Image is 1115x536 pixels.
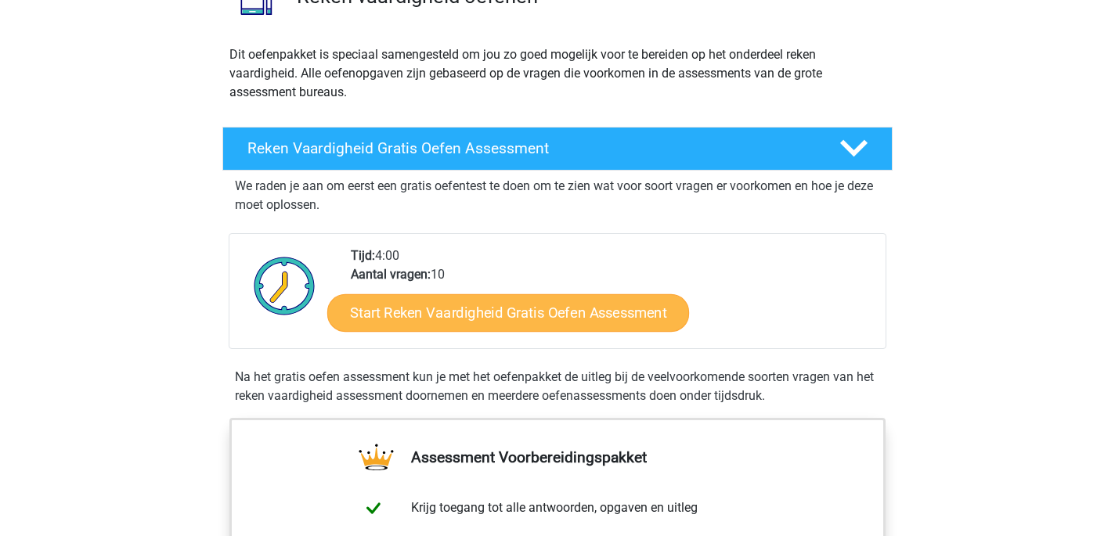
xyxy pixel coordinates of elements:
a: Reken Vaardigheid Gratis Oefen Assessment [216,127,899,171]
p: Dit oefenpakket is speciaal samengesteld om jou zo goed mogelijk voor te bereiden op het onderdee... [229,45,886,102]
h4: Reken Vaardigheid Gratis Oefen Assessment [247,139,814,157]
b: Aantal vragen: [351,267,431,282]
img: Klok [245,246,324,325]
a: Start Reken Vaardigheid Gratis Oefen Assessment [327,293,689,331]
p: We raden je aan om eerst een gratis oefentest te doen om te zien wat voor soort vragen er voorkom... [235,177,880,214]
b: Tijd: [351,248,375,263]
div: 4:00 10 [339,246,885,348]
div: Na het gratis oefen assessment kun je met het oefenpakket de uitleg bij de veelvoorkomende soorte... [229,368,886,405]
